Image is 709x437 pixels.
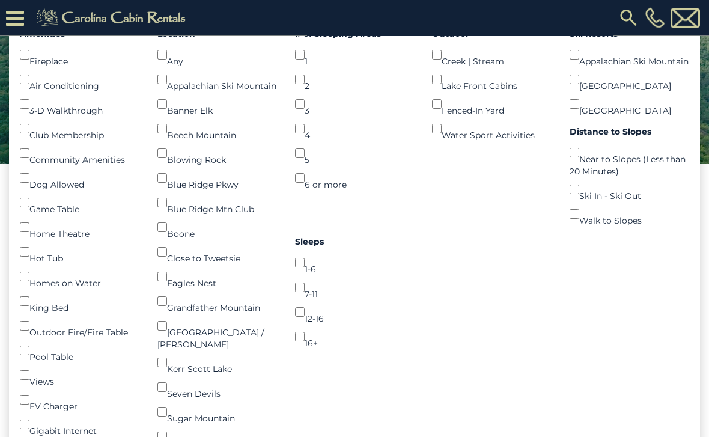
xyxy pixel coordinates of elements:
div: 12-16 [295,301,415,325]
div: Near to Slopes (Less than 20 Minutes) [570,141,689,178]
div: [GEOGRAPHIC_DATA] / [PERSON_NAME] [157,314,277,351]
img: search-regular.svg [618,7,639,29]
div: Appalachian Ski Mountain [570,43,689,68]
div: Blue Ridge Mtn Club [157,191,277,216]
div: [GEOGRAPHIC_DATA] [570,68,689,93]
div: Beech Mountain [157,117,277,142]
div: Homes on Water [20,265,139,290]
div: Fireplace [20,43,139,68]
div: Club Membership [20,117,139,142]
div: 16+ [295,325,415,350]
div: Any [157,43,277,68]
div: Boone [157,216,277,240]
div: Creek | Stream [432,43,552,68]
div: Views [20,364,139,388]
div: 1 [295,43,415,68]
label: Sleeps [295,236,415,248]
div: Appalachian Ski Mountain [157,68,277,93]
div: Pool Table [20,339,139,364]
div: 1-6 [295,251,415,276]
div: Blue Ridge Pkwy [157,167,277,191]
div: Air Conditioning [20,68,139,93]
div: Seven Devils [157,376,277,400]
div: Walk to Slopes [570,203,689,227]
div: Fenced-In Yard [432,93,552,117]
div: 4 [295,117,415,142]
div: Home Theatre [20,216,139,240]
div: [GEOGRAPHIC_DATA] [570,93,689,117]
div: Sugar Mountain [157,400,277,425]
a: [PHONE_NUMBER] [642,8,668,28]
div: Dog Allowed [20,167,139,191]
div: Community Amenities [20,142,139,167]
div: 7-11 [295,276,415,301]
div: Banner Elk [157,93,277,117]
div: King Bed [20,290,139,314]
label: Distance to Slopes [570,126,689,138]
div: 6 or more [295,167,415,191]
div: Close to Tweetsie [157,240,277,265]
div: Hot Tub [20,240,139,265]
div: Eagles Nest [157,265,277,290]
img: Khaki-logo.png [30,6,196,30]
div: Grandfather Mountain [157,290,277,314]
div: Lake Front Cabins [432,68,552,93]
div: Water Sport Activities [432,117,552,142]
div: Outdoor Fire/Fire Table [20,314,139,339]
div: Game Table [20,191,139,216]
div: 2 [295,68,415,93]
div: Blowing Rock [157,142,277,167]
div: 5 [295,142,415,167]
div: Ski In - Ski Out [570,178,689,203]
div: 3 [295,93,415,117]
div: EV Charger [20,388,139,413]
div: Kerr Scott Lake [157,351,277,376]
div: 3-D Walkthrough [20,93,139,117]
